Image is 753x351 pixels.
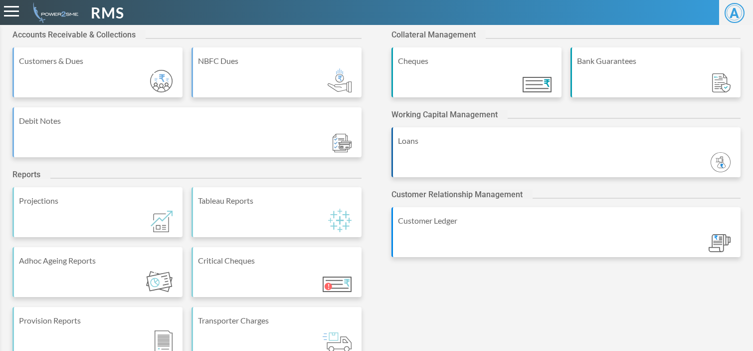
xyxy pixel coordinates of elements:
h2: Accounts Receivable & Collections [12,30,146,39]
img: Module_ic [150,70,173,92]
a: NBFC Dues Module_ic [191,47,362,107]
h2: Customer Relationship Management [391,190,533,199]
span: RMS [91,1,124,24]
div: Projections [19,195,178,207]
img: Module_ic [711,152,731,172]
img: Module_ic [709,234,731,253]
div: Adhoc Ageing Reports [19,255,178,267]
a: Critical Cheques Module_ic [191,247,362,307]
a: Tableau Reports Module_ic [191,187,362,247]
a: Loans Module_ic [391,127,741,187]
img: Module_ic [151,211,173,232]
h2: Collateral Management [391,30,486,39]
a: Cheques Module_ic [391,47,562,107]
div: NBFC Dues [198,55,357,67]
a: Customer Ledger Module_ic [391,207,741,267]
img: Module_ic [328,68,352,92]
div: Tableau Reports [198,195,357,207]
img: Module_ic [523,77,552,92]
a: Customers & Dues Module_ic [12,47,183,107]
div: Customer Ledger [398,215,736,227]
div: Cheques [398,55,557,67]
h2: Working Capital Management [391,110,508,119]
div: Debit Notes [19,115,357,127]
a: Projections Module_ic [12,187,183,247]
img: Module_ic [333,134,352,152]
img: Module_ic [146,271,173,292]
div: Critical Cheques [198,255,357,267]
a: Debit Notes Module_ic [12,107,362,167]
img: admin [29,2,78,23]
div: Provision Reports [19,315,178,327]
img: Module_ic [328,209,352,232]
div: Customers & Dues [19,55,178,67]
a: Adhoc Ageing Reports Module_ic [12,247,183,307]
a: Bank Guarantees Module_ic [570,47,741,107]
h2: Reports [12,170,50,179]
div: Transporter Charges [198,315,357,327]
div: Loans [398,135,736,147]
img: Module_ic [712,73,731,93]
img: Module_ic [323,277,352,292]
div: Bank Guarantees [577,55,736,67]
span: A [725,3,745,23]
